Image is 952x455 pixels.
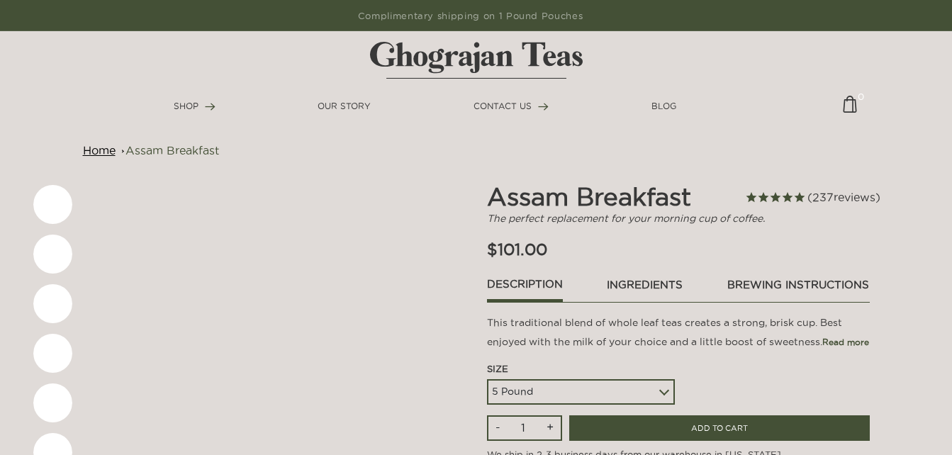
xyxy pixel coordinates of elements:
a: SHOP [174,100,215,113]
p: This traditional blend of whole leaf teas creates a strong, brisk cup. Best enjoyed with the milk... [487,313,870,351]
a: CONTACT US [474,100,549,113]
a: Description [487,276,563,303]
a: Assam Breakfast [125,144,219,157]
span: 237 reviews [807,191,880,203]
input: ADD TO CART [569,415,870,442]
input: Qty [511,417,536,438]
img: cart-icon-matt.svg [843,96,857,123]
a: ingredients [606,276,683,300]
span: Read more [822,337,869,347]
span: reviews [834,191,875,203]
a: OUR STORY [318,100,371,113]
div: Size [487,362,675,376]
a: 0 [843,96,857,123]
span: SHOP [174,101,198,111]
h2: Assam Breakfast [487,181,755,211]
a: Home [83,144,116,157]
p: The perfect replacement for your morning cup of coffee. [487,211,870,226]
img: forward-arrow.svg [538,103,549,111]
img: forward-arrow.svg [205,103,215,111]
a: brewing instructions [727,276,870,300]
span: CONTACT US [474,101,532,111]
a: BLOG [651,100,676,113]
span: $101.00 [487,240,547,258]
input: - [488,417,508,439]
img: logo-matt.svg [370,42,583,79]
input: + [539,417,561,439]
span: 0 [858,90,864,96]
nav: breadcrumbs [83,142,870,159]
span: Rated 4.8 out of 5 stars [745,189,880,207]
